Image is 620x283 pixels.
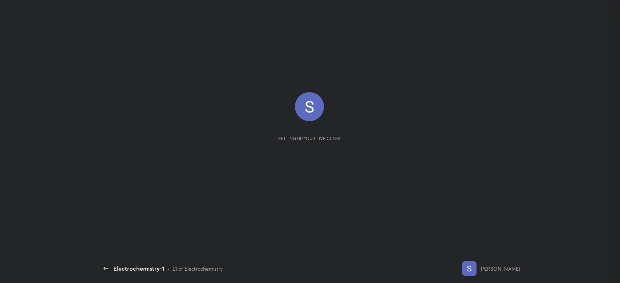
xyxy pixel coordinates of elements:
div: [PERSON_NAME] [479,265,520,272]
div: Electrochemistry-1 [113,264,164,273]
div: Setting up your live class [278,136,340,141]
div: • [167,265,170,272]
div: L1 of Electrochemistry [173,265,223,272]
img: bb95df82c44d47e1b2999f09e70f07e1.35099235_3 [295,92,324,121]
img: bb95df82c44d47e1b2999f09e70f07e1.35099235_3 [462,261,477,276]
